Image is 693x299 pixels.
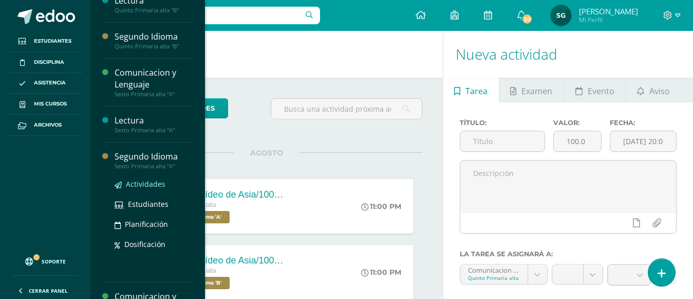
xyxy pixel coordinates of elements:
span: Archivos [34,121,62,129]
div: 11:00 PM [361,268,401,277]
span: [PERSON_NAME] [579,6,638,16]
label: Fecha: [610,119,677,127]
a: Mis cursos [8,94,82,115]
div: Proyecto/vídeo de Asia/100ptos. [161,189,285,200]
label: Título: [460,119,546,127]
div: Lectura [115,115,193,127]
div: Quinto Primaria alta "B" [115,43,193,50]
div: Sexto Primaria alta "A" [115,127,193,134]
span: Mis cursos [34,100,67,108]
a: Aviso [626,78,681,102]
span: Evento [588,79,614,103]
a: Evento [564,78,625,102]
a: LecturaSexto Primaria alta "A" [115,115,193,134]
div: Proyecto/vídeo de Asia/100ptos. [161,255,285,266]
a: Soporte [12,248,78,273]
span: Mi Perfil [579,15,638,24]
span: Actividades [126,179,165,189]
span: AGOSTO [234,148,299,157]
label: Valor: [553,119,602,127]
a: Comunicacion y Lenguaje 'A'Quinto Primaria alta [460,265,547,284]
a: Actividades [115,178,193,190]
a: Estudiantes [8,31,82,52]
div: Sexto Primaria alta "A" [115,163,193,170]
div: 11:00 PM [361,202,401,211]
div: Quinto Primaria alta "B" [115,7,193,14]
span: Disciplina [34,58,64,66]
h1: Actividades [103,31,430,78]
span: Tarea [465,79,488,103]
a: Estudiantes [115,198,193,210]
a: Segundo IdiomaQuinto Primaria alta "B" [115,31,193,50]
a: Dosificación [115,238,193,250]
a: Planificación [115,218,193,230]
div: Comunicacion y Lenguaje 'A' [468,265,520,274]
span: Dosificación [124,239,165,249]
a: Disciplina [8,52,82,73]
input: Busca una actividad próxima aquí... [271,99,422,119]
h1: Nueva actividad [456,31,681,78]
div: Segundo Idioma [115,151,193,163]
span: Cerrar panel [29,287,68,294]
input: Fecha de entrega [610,131,676,151]
input: Busca un usuario... [97,7,320,24]
span: Asistencia [34,79,66,87]
div: Sexto Primaria alta "A" [115,91,193,98]
div: Comunicacion y Lenguaje [115,67,193,91]
span: Planificación [125,219,168,229]
a: Tarea [443,78,499,102]
a: Segundo IdiomaSexto Primaria alta "A" [115,151,193,170]
img: 41262f1f50d029ad015f7fe7286c9cb7.png [551,5,571,26]
a: Examen [499,78,564,102]
input: Puntos máximos [554,131,601,151]
span: Soporte [42,258,66,265]
a: Comunicacion y LenguajeSexto Primaria alta "A" [115,67,193,98]
a: Archivos [8,115,82,136]
label: La tarea se asignará a: [460,250,677,258]
div: Segundo Idioma [115,31,193,43]
span: Aviso [649,79,670,103]
span: Estudiantes [128,199,168,209]
span: Estudiantes [34,37,71,45]
input: Título [460,131,545,151]
span: 20 [521,13,533,25]
a: Asistencia [8,73,82,94]
div: Quinto Primaria alta [468,274,520,282]
span: Examen [521,79,552,103]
